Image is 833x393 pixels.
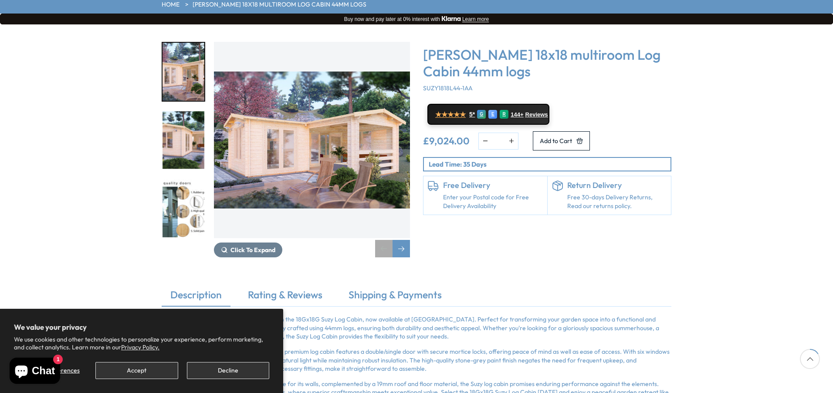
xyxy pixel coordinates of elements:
span: Click To Expand [230,246,275,254]
a: HOME [162,0,179,9]
p: We use cookies and other technologies to personalize your experience, perform marketing, and coll... [14,335,269,351]
div: Next slide [393,240,410,257]
span: Reviews [525,111,548,118]
inbox-online-store-chat: Shopify online store chat [7,358,63,386]
a: Privacy Policy. [121,343,159,351]
div: 1 / 7 [162,42,205,102]
h2: We value your privacy [14,323,269,331]
h6: Return Delivery [567,181,667,190]
button: Accept [95,362,178,379]
button: Decline [187,362,269,379]
h3: [PERSON_NAME] 18x18 multiroom Log Cabin 44mm logs [423,46,671,80]
div: G [477,110,486,119]
span: SUZY1818L44-1AA [423,84,473,92]
div: 2 / 7 [162,110,205,170]
img: Shire Suzy 18x18 multiroom Log Cabin 44mm logs - Best Shed [214,42,410,238]
a: Description [162,288,230,306]
img: Suzy3_2x6-2_5S31896-1_f0f3b787-e36b-4efa-959a-148785adcb0b_200x200.jpg [163,43,204,101]
p: Lead Time: 35 Days [429,160,670,169]
a: Rating & Reviews [239,288,331,306]
a: [PERSON_NAME] 18x18 multiroom Log Cabin 44mm logs [193,0,366,9]
div: 3 / 7 [162,178,205,238]
div: Previous slide [375,240,393,257]
a: ★★★★★ 5* G E R 144+ Reviews [427,104,549,125]
span: 144+ [511,111,523,118]
button: Click To Expand [214,243,282,257]
p: Designed with user convenience in mind, this premium log cabin features a double/single door with... [162,348,671,373]
div: R [500,110,508,119]
div: E [488,110,497,119]
button: Add to Cart [533,131,590,150]
h6: Free Delivery [443,181,543,190]
p: Free 30-days Delivery Returns, Read our returns policy. [567,193,667,210]
span: Add to Cart [540,138,572,144]
a: Enter your Postal code for Free Delivery Availability [443,193,543,210]
ins: £9,024.00 [423,136,470,146]
span: ★★★★★ [435,110,466,119]
p: Experience the ultimate outdoor retreat with the 18Gx18G Suzy Log Cabin, now available at [GEOGRA... [162,315,671,341]
div: 1 / 7 [214,42,410,257]
a: Shipping & Payments [340,288,450,306]
img: Premiumqualitydoors_3_f0c32a75-f7e9-4cfe-976d-db3d5c21df21_200x200.jpg [163,179,204,237]
img: Suzy3_2x6-2_5S31896-2_64732b6d-1a30-4d9b-a8b3-4f3a95d206a5_200x200.jpg [163,111,204,169]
